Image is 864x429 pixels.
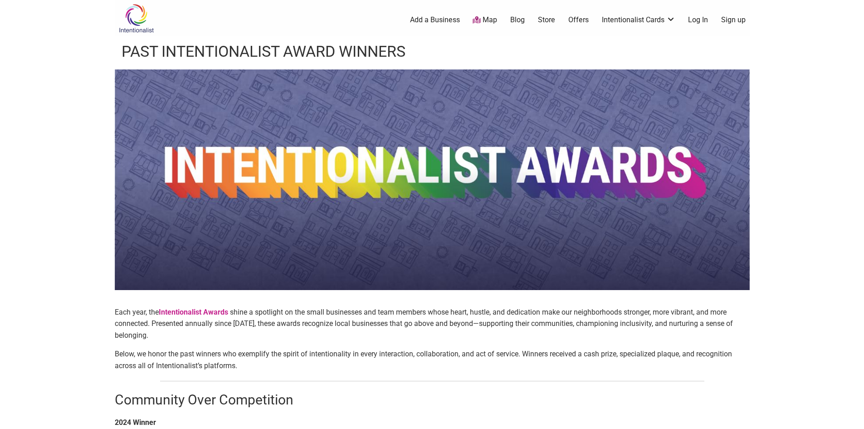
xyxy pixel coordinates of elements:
p: Below, we honor the past winners who exemplify the spirit of intentionality in every interaction,... [115,348,750,371]
h2: Community Over Competition [115,390,750,409]
h1: Past Intentionalist Award Winners [122,41,405,63]
a: Intentionalist Cards [602,15,675,25]
p: Each year, the shine a spotlight on the small businesses and team members whose heart, hustle, an... [115,306,750,341]
strong: Intentionalist Awards [159,308,228,316]
a: Map [473,15,497,25]
a: Add a Business [410,15,460,25]
strong: 2024 Winner [115,418,156,427]
a: Sign up [721,15,746,25]
a: Store [538,15,555,25]
a: Log In [688,15,708,25]
a: Blog [510,15,525,25]
a: Intentionalist Awards [159,308,230,316]
a: Offers [568,15,589,25]
img: Intentionalist [115,4,158,33]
